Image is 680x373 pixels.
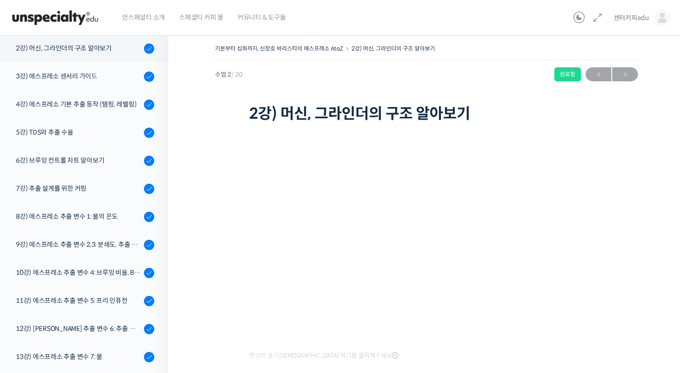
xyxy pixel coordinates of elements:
a: 다음→ [612,67,638,81]
a: ←이전 [586,67,611,81]
div: 13강) 에스프레소 추출 변수 7: 물 [16,351,141,362]
span: 수업 2 [215,72,243,78]
div: 5강) TDS와 추출 수율 [16,127,141,137]
span: / 20 [231,71,243,79]
div: 6강) 브루잉 컨트롤 차트 알아보기 [16,155,141,165]
a: 홈 [3,295,62,319]
div: 8강) 에스프레소 추출 변수 1: 물의 온도 [16,211,141,222]
div: 10강) 에스프레소 추출 변수 4: 브루잉 비율, Brew Ratio [16,267,141,278]
span: ← [586,68,611,81]
div: 3강) 에스프레소 센서리 가이드 [16,71,141,81]
a: 설정 [121,295,179,319]
span: 설정 [144,309,156,317]
div: 12강) [PERSON_NAME] 추출 변수 6: 추출 압력 [16,323,141,334]
div: 2강) 머신, 그라인더의 구조 알아보기 [16,43,141,53]
span: 홈 [29,309,35,317]
div: 11강) 에스프레소 추출 변수 5: 프리 인퓨전 [16,295,141,306]
a: 대화 [62,295,121,319]
h1: 2강) 머신, 그라인더의 구조 알아보기 [249,105,604,122]
span: → [612,68,638,81]
a: 2강) 머신, 그라인더의 구조 알아보기 [351,45,435,52]
a: 기본부터 심화까지, 신창호 바리스타의 에스프레소 AtoZ [215,45,343,52]
span: 영상이 끊기[DEMOGRAPHIC_DATA] 여기를 클릭해주세요 [249,352,398,359]
span: 센터커피edu [614,14,649,22]
div: 7강) 추출 설계를 위한 커핑 [16,183,141,194]
div: 4강) 에스프레소 기본 추출 동작 (탬핑, 레벨링) [16,99,141,109]
div: 9강) 에스프레소 추출 변수 2,3: 분쇄도, 추출 시간 [16,239,141,250]
div: 완료함 [554,67,581,81]
span: 대화 [86,310,97,317]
